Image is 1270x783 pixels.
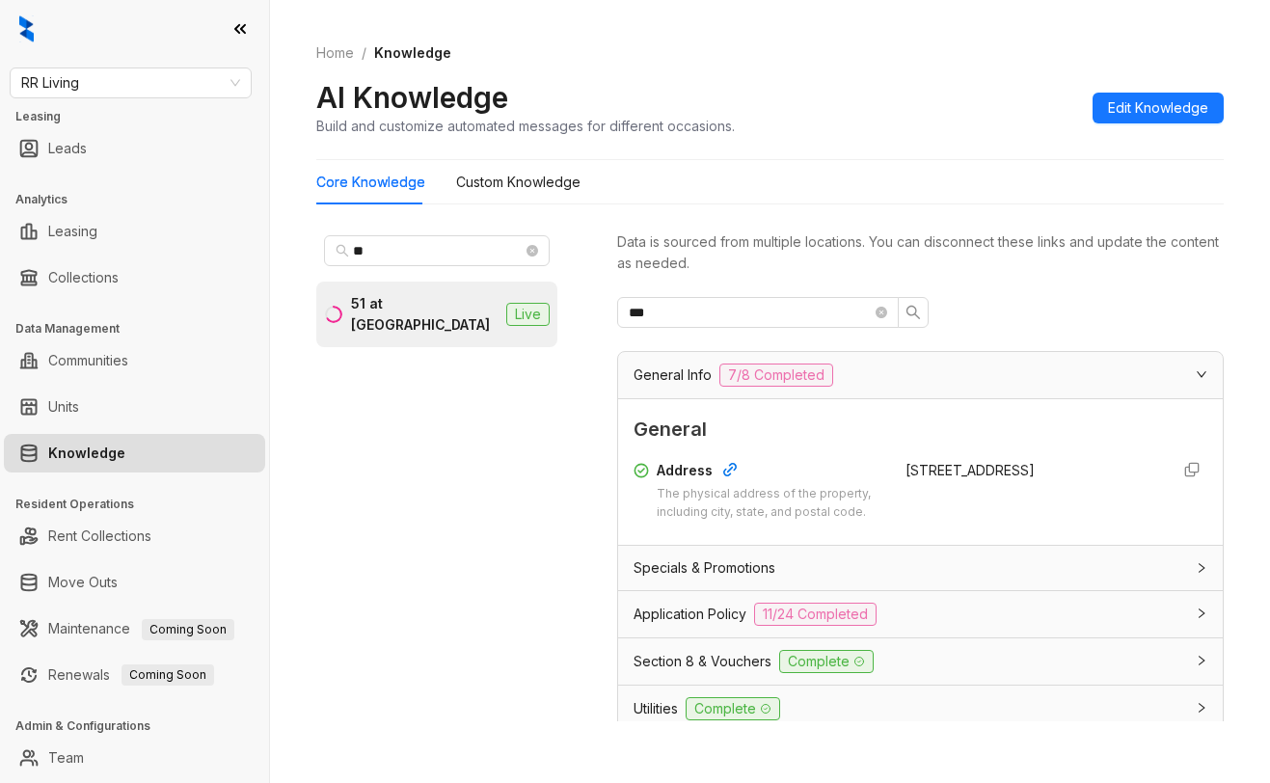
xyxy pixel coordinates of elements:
a: Home [312,42,358,64]
span: collapsed [1196,607,1207,619]
button: Edit Knowledge [1093,93,1224,123]
span: RR Living [21,68,240,97]
div: Application Policy11/24 Completed [618,591,1223,637]
span: close-circle [876,307,887,318]
h3: Analytics [15,191,269,208]
span: collapsed [1196,562,1207,574]
h3: Resident Operations [15,496,269,513]
div: Build and customize automated messages for different occasions. [316,116,735,136]
li: Move Outs [4,563,265,602]
span: expanded [1196,368,1207,380]
span: Complete [686,697,780,720]
div: Core Knowledge [316,172,425,193]
li: Rent Collections [4,517,265,555]
span: Knowledge [374,44,451,61]
span: Edit Knowledge [1108,97,1208,119]
span: close-circle [527,245,538,256]
li: / [362,42,366,64]
span: General Info [634,364,712,386]
span: Application Policy [634,604,746,625]
a: Communities [48,341,128,380]
div: UtilitiesComplete [618,686,1223,732]
li: Communities [4,341,265,380]
h3: Data Management [15,320,269,337]
span: search [336,244,349,257]
a: Knowledge [48,434,125,472]
a: Collections [48,258,119,297]
span: collapsed [1196,655,1207,666]
span: Utilities [634,698,678,719]
span: Coming Soon [142,619,234,640]
span: Complete [779,650,874,673]
div: General Info7/8 Completed [618,352,1223,398]
span: 7/8 Completed [719,364,833,387]
a: Team [48,739,84,777]
h2: AI Knowledge [316,79,508,116]
span: collapsed [1196,702,1207,714]
h3: Admin & Configurations [15,717,269,735]
div: Address [657,460,882,485]
h3: Leasing [15,108,269,125]
a: Leads [48,129,87,168]
li: Units [4,388,265,426]
span: Section 8 & Vouchers [634,651,771,672]
div: Data is sourced from multiple locations. You can disconnect these links and update the content as... [617,231,1224,274]
a: RenewalsComing Soon [48,656,214,694]
span: General [634,415,1207,445]
div: [STREET_ADDRESS] [905,460,1154,481]
li: Maintenance [4,609,265,648]
div: The physical address of the property, including city, state, and postal code. [657,485,882,522]
a: Leasing [48,212,97,251]
a: Rent Collections [48,517,151,555]
li: Team [4,739,265,777]
a: Units [48,388,79,426]
span: search [905,305,921,320]
span: Live [506,303,550,326]
a: Move Outs [48,563,118,602]
div: Section 8 & VouchersComplete [618,638,1223,685]
span: Specials & Promotions [634,557,775,579]
div: Custom Knowledge [456,172,581,193]
div: Specials & Promotions [618,546,1223,590]
div: 51 at [GEOGRAPHIC_DATA] [351,293,499,336]
li: Renewals [4,656,265,694]
img: logo [19,15,34,42]
li: Knowledge [4,434,265,472]
span: Coming Soon [122,664,214,686]
li: Collections [4,258,265,297]
span: 11/24 Completed [754,603,877,626]
li: Leads [4,129,265,168]
li: Leasing [4,212,265,251]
